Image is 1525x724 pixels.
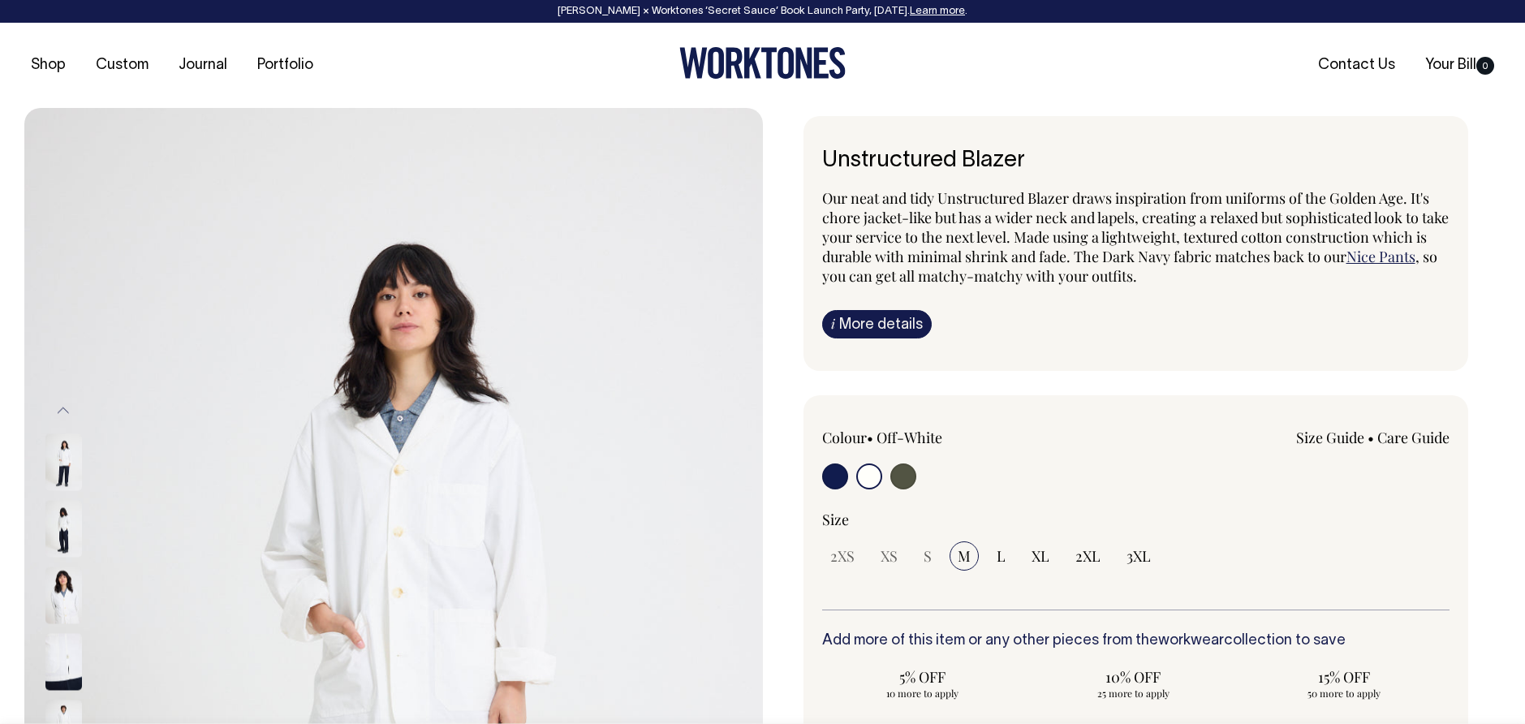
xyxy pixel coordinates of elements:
[822,541,863,571] input: 2XS
[1032,662,1234,705] input: 10% OFF 25 more to apply
[1023,541,1058,571] input: XL
[950,541,979,571] input: M
[830,687,1015,700] span: 10 more to apply
[1075,546,1101,566] span: 2XL
[1312,52,1402,79] a: Contact Us
[1346,247,1415,266] a: Nice Pants
[830,667,1015,687] span: 5% OFF
[822,510,1450,529] div: Size
[45,567,82,624] img: off-white
[910,6,965,16] a: Learn more
[1127,546,1151,566] span: 3XL
[1040,687,1226,700] span: 25 more to apply
[877,428,942,447] label: Off-White
[1419,52,1501,79] a: Your Bill0
[251,52,320,79] a: Portfolio
[822,310,932,338] a: iMore details
[1368,428,1374,447] span: •
[915,541,940,571] input: S
[45,434,82,491] img: off-white
[822,428,1073,447] div: Colour
[989,541,1014,571] input: L
[881,546,898,566] span: XS
[45,634,82,691] img: off-white
[867,428,873,447] span: •
[1243,662,1445,705] input: 15% OFF 50 more to apply
[830,546,855,566] span: 2XS
[24,52,72,79] a: Shop
[1032,546,1049,566] span: XL
[1476,57,1494,75] span: 0
[822,662,1023,705] input: 5% OFF 10 more to apply
[997,546,1006,566] span: L
[872,541,906,571] input: XS
[1040,667,1226,687] span: 10% OFF
[1118,541,1159,571] input: 3XL
[822,247,1437,286] span: , so you can get all matchy-matchy with your outfits.
[1251,667,1437,687] span: 15% OFF
[1296,428,1364,447] a: Size Guide
[958,546,971,566] span: M
[1377,428,1450,447] a: Care Guide
[831,315,835,332] span: i
[51,393,75,429] button: Previous
[1158,634,1224,648] a: workwear
[45,501,82,558] img: off-white
[822,633,1450,649] h6: Add more of this item or any other pieces from the collection to save
[822,149,1450,174] h1: Unstructured Blazer
[1251,687,1437,700] span: 50 more to apply
[1067,541,1109,571] input: 2XL
[16,6,1509,17] div: [PERSON_NAME] × Worktones ‘Secret Sauce’ Book Launch Party, [DATE]. .
[924,546,932,566] span: S
[89,52,155,79] a: Custom
[172,52,234,79] a: Journal
[822,188,1449,266] span: Our neat and tidy Unstructured Blazer draws inspiration from uniforms of the Golden Age. It's cho...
